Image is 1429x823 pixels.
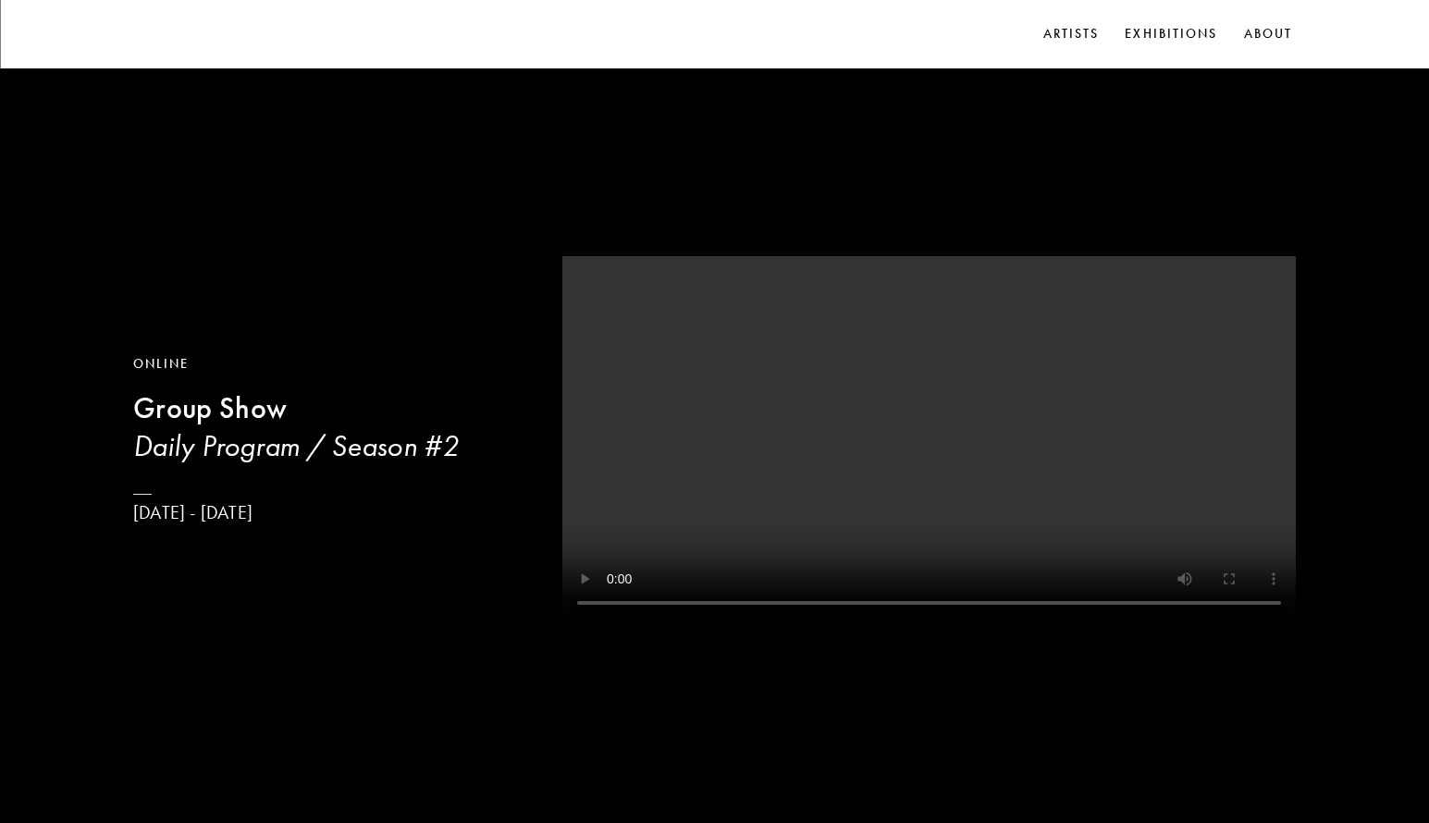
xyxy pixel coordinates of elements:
[133,354,459,524] a: OnlineGroup ShowDaily Program / Season #2[DATE] - [DATE]
[133,354,459,375] div: Online
[1040,20,1103,48] a: Artists
[1240,20,1297,48] a: About
[1121,20,1221,48] a: Exhibitions
[133,427,459,464] h3: Daily Program / Season #2
[133,501,459,524] p: [DATE] - [DATE]
[133,390,287,426] b: Group Show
